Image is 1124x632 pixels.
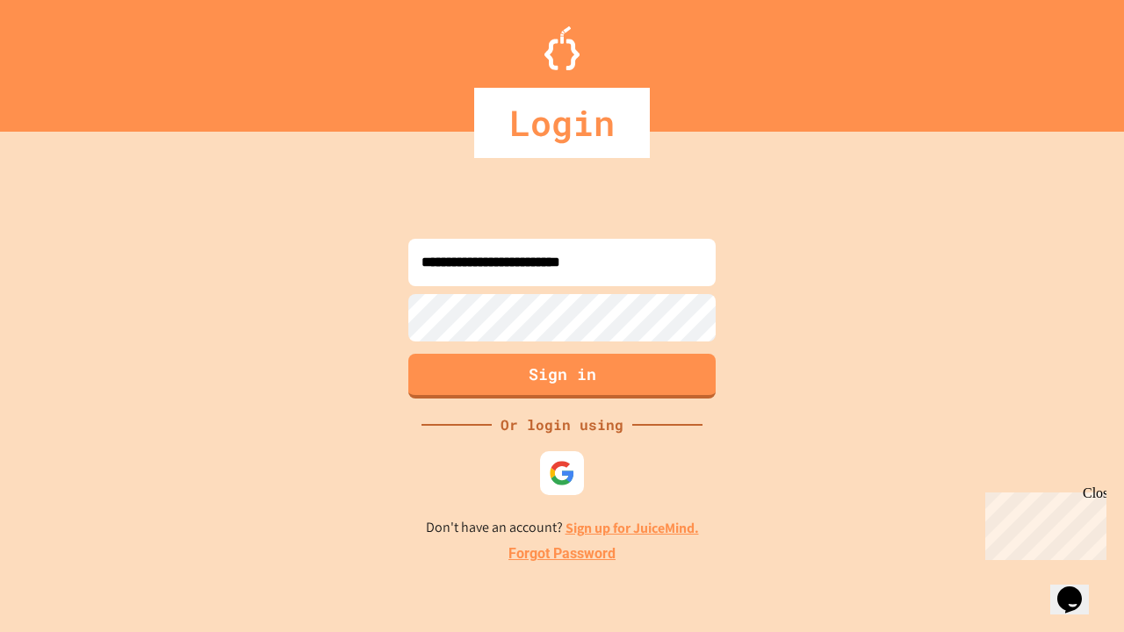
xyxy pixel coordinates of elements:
p: Don't have an account? [426,517,699,539]
img: google-icon.svg [549,460,575,486]
div: Chat with us now!Close [7,7,121,111]
img: Logo.svg [544,26,580,70]
a: Forgot Password [508,543,616,564]
div: Login [474,88,650,158]
div: Or login using [492,414,632,435]
iframe: chat widget [978,485,1106,560]
button: Sign in [408,354,716,399]
a: Sign up for JuiceMind. [566,519,699,537]
iframe: chat widget [1050,562,1106,614]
